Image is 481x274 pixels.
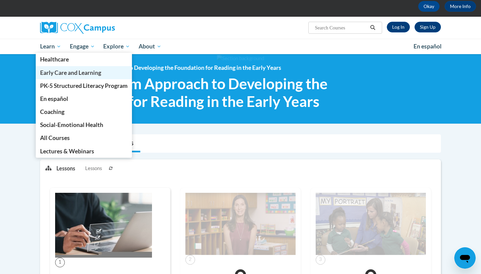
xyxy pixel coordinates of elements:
span: 2 [185,255,195,265]
a: Social-Emotional Health [36,118,132,131]
a: En español [409,39,446,53]
span: Learn [40,42,61,50]
a: Explore [99,39,134,54]
input: Search Courses [314,24,368,32]
a: Coaching [36,105,132,118]
button: Search [368,24,378,32]
span: 1 [55,258,65,267]
a: Register [415,22,441,32]
a: PK-5 Structured Literacy Program [36,79,132,92]
span: Early Care and Learning [40,69,101,76]
a: En español [36,92,132,105]
span: About [139,42,161,50]
a: Log In [387,22,410,32]
span: Lectures & Webinars [40,148,94,155]
a: Learn [36,39,65,54]
img: Cox Campus [40,22,115,34]
a: More Info [445,1,476,12]
span: Engage [70,42,95,50]
span: An Ecosystem Approach to Developing the Foundation for Reading in the Early Years [50,75,348,110]
span: En español [414,43,442,50]
span: Social-Emotional Health [40,121,103,128]
a: Cox Campus [40,22,167,34]
iframe: Button to launch messaging window [454,247,476,269]
span: All Courses [40,134,70,141]
img: Course Image [316,193,426,255]
span: An Ecosystem Approach to Developing the Foundation for Reading in the Early Years [63,64,281,71]
a: All Courses [36,131,132,144]
a: Lectures & Webinars [36,145,132,158]
span: 3 [316,255,325,265]
a: Engage [65,39,99,54]
a: Early Care and Learning [36,66,132,79]
img: Section background [217,55,264,62]
span: En español [40,95,68,102]
a: Healthcare [36,53,132,66]
span: Explore [103,42,130,50]
span: PK-5 Structured Literacy Program [40,82,128,89]
img: Course Image [55,193,152,258]
div: Main menu [30,39,451,54]
button: Okay [418,1,440,12]
span: Healthcare [40,56,69,63]
span: Lessons [85,165,102,172]
img: Course Image [185,193,296,255]
p: Lessons [56,165,75,172]
a: About [134,39,166,54]
span: Coaching [40,108,64,115]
